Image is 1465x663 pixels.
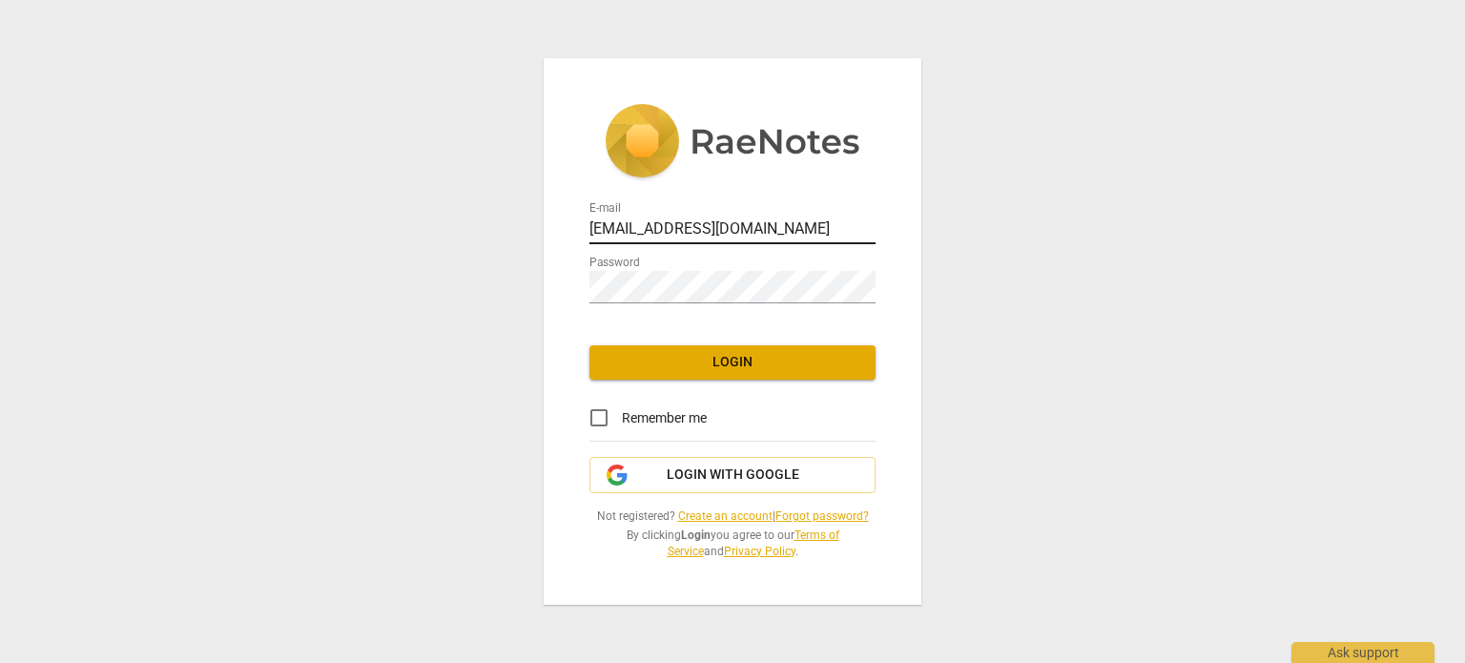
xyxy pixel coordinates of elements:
[589,508,876,525] span: Not registered? |
[1291,642,1434,663] div: Ask support
[775,509,869,523] a: Forgot password?
[667,466,799,485] span: Login with Google
[589,345,876,380] button: Login
[668,528,839,558] a: Terms of Service
[724,545,795,558] a: Privacy Policy
[589,528,876,559] span: By clicking you agree to our and .
[681,528,711,542] b: Login
[622,408,707,428] span: Remember me
[678,509,773,523] a: Create an account
[589,457,876,493] button: Login with Google
[589,258,640,269] label: Password
[605,104,860,182] img: 5ac2273c67554f335776073100b6d88f.svg
[605,353,860,372] span: Login
[589,203,621,215] label: E-mail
